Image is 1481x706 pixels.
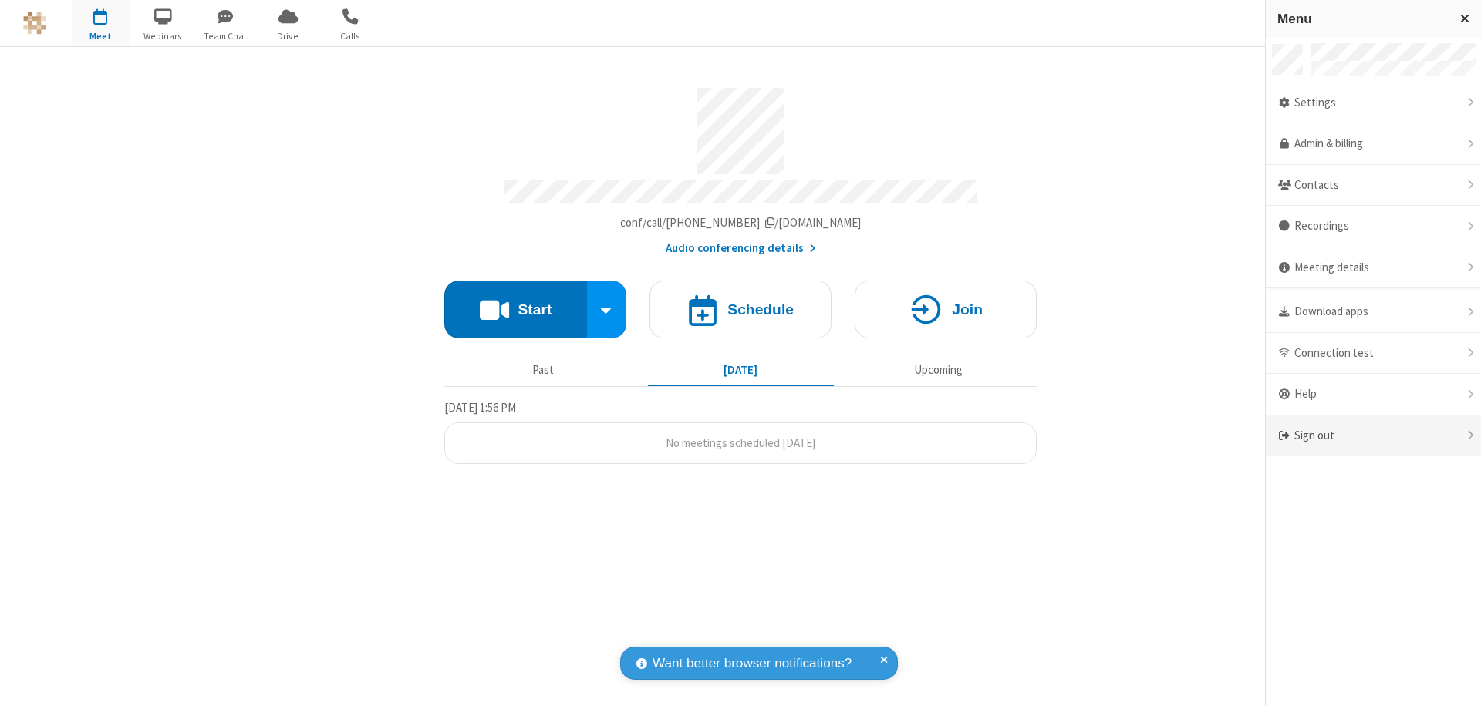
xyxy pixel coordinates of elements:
div: Contacts [1266,165,1481,207]
div: Meeting details [1266,247,1481,289]
div: Sign out [1266,415,1481,456]
h4: Join [952,302,983,317]
div: Help [1266,374,1481,415]
span: Calls [322,29,380,43]
button: Audio conferencing details [666,240,816,257]
button: Copy my meeting room linkCopy my meeting room link [620,214,862,232]
span: [DATE] 1:56 PM [444,400,516,415]
button: Schedule [649,281,832,338]
a: Admin & billing [1266,123,1481,165]
span: Meet [72,29,130,43]
button: Join [855,281,1037,338]
div: Start conference options [587,281,627,338]
span: Drive [259,29,317,43]
button: [DATE] [648,355,834,385]
button: Upcoming [845,355,1031,385]
span: Webinars [134,29,192,43]
section: Account details [444,76,1037,257]
div: Settings [1266,82,1481,124]
section: Today's Meetings [444,398,1037,465]
span: Team Chat [197,29,255,43]
img: QA Selenium DO NOT DELETE OR CHANGE [23,12,46,35]
div: Connection test [1266,333,1481,375]
span: Want better browser notifications? [653,654,852,674]
h3: Menu [1277,12,1446,26]
span: No meetings scheduled [DATE] [666,435,815,450]
button: Start [444,281,587,338]
h4: Schedule [727,302,794,317]
div: Download apps [1266,291,1481,333]
button: Past [450,355,636,385]
h4: Start [518,302,552,317]
div: Recordings [1266,206,1481,247]
span: Copy my meeting room link [620,215,862,230]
